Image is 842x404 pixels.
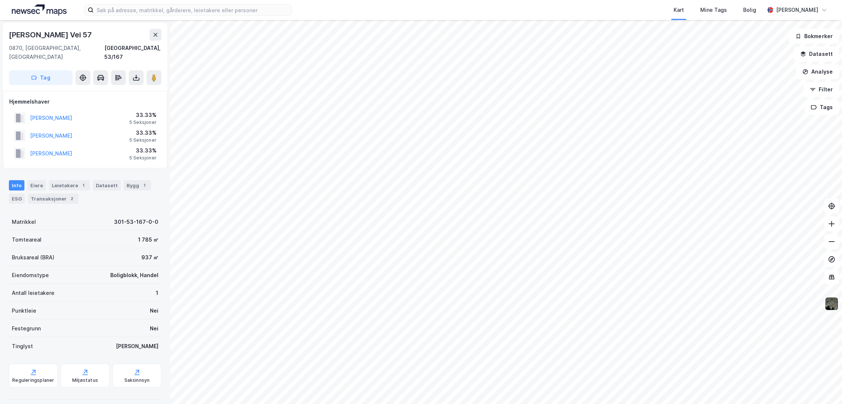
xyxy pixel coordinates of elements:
button: Filter [804,82,839,97]
input: Søk på adresse, matrikkel, gårdeiere, leietakere eller personer [94,4,291,16]
div: 1 785 ㎡ [138,235,158,244]
button: Analyse [796,64,839,79]
div: 5 Seksjoner [129,119,157,125]
div: Matrikkel [12,218,36,226]
div: [PERSON_NAME] [776,6,818,14]
button: Tag [9,70,73,85]
div: [PERSON_NAME] [116,342,158,351]
div: Bygg [124,180,151,191]
div: 1 [141,182,148,189]
iframe: Chat Widget [805,368,842,404]
img: 9k= [825,297,839,311]
img: logo.a4113a55bc3d86da70a041830d287a7e.svg [12,4,67,16]
div: 5 Seksjoner [129,137,157,143]
div: Bolig [743,6,756,14]
div: 5 Seksjoner [129,155,157,161]
div: Transaksjoner [28,193,78,204]
div: Boligblokk, Handel [110,271,158,280]
button: Bokmerker [789,29,839,44]
div: Info [9,180,24,191]
div: 937 ㎡ [141,253,158,262]
div: Kontrollprogram for chat [805,368,842,404]
div: 1 [156,289,158,297]
button: Datasett [794,47,839,61]
div: Saksinnsyn [124,377,150,383]
div: Antall leietakere [12,289,54,297]
div: Mine Tags [700,6,727,14]
div: 2 [68,195,76,202]
div: Hjemmelshaver [9,97,161,106]
div: Datasett [93,180,121,191]
div: Eiere [27,180,46,191]
div: 33.33% [129,128,157,137]
div: 301-53-167-0-0 [114,218,158,226]
button: Tags [805,100,839,115]
div: 33.33% [129,111,157,119]
div: Leietakere [49,180,90,191]
div: Nei [150,306,158,315]
div: [GEOGRAPHIC_DATA], 53/167 [104,44,161,61]
div: 0870, [GEOGRAPHIC_DATA], [GEOGRAPHIC_DATA] [9,44,104,61]
div: 1 [80,182,87,189]
div: ESG [9,193,25,204]
div: Kart [674,6,684,14]
div: Punktleie [12,306,36,315]
div: Nei [150,324,158,333]
div: Tinglyst [12,342,33,351]
div: [PERSON_NAME] Vei 57 [9,29,93,41]
div: Bruksareal (BRA) [12,253,54,262]
div: Reguleringsplaner [12,377,54,383]
div: Miljøstatus [72,377,98,383]
div: Eiendomstype [12,271,49,280]
div: Tomteareal [12,235,41,244]
div: 33.33% [129,146,157,155]
div: Festegrunn [12,324,41,333]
